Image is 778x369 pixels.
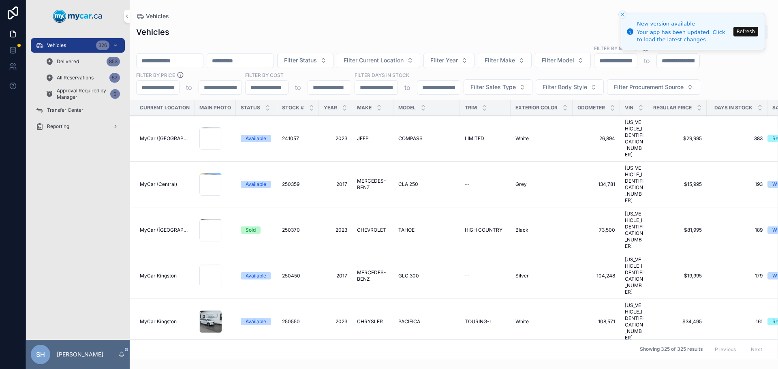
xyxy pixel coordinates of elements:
[712,318,763,325] a: 161
[344,56,404,64] span: Filter Current Location
[398,105,416,111] span: Model
[324,227,347,233] span: 2023
[140,318,190,325] a: MyCar Kingston
[625,119,643,158] a: [US_VEHICLE_IDENTIFICATION_NUMBER]
[246,272,266,279] div: Available
[246,318,266,325] div: Available
[140,105,190,111] span: Current Location
[577,273,615,279] a: 104,248
[282,105,304,111] span: Stock #
[398,227,415,233] span: TAHOE
[712,227,763,233] a: 189
[625,105,633,111] span: VIN
[465,181,470,188] span: --
[282,135,299,142] span: 241057
[140,227,190,233] span: MyCar ([GEOGRAPHIC_DATA])
[140,181,177,188] span: MyCar (Central)
[53,10,103,23] img: App logo
[282,318,300,325] span: 250550
[478,53,532,68] button: Select Button
[637,29,731,43] div: Your app has been updated. Click to load the latest changes
[515,318,529,325] span: White
[47,107,83,113] span: Transfer Center
[324,135,347,142] a: 2023
[41,87,125,101] a: Approval Required by Manager0
[357,318,383,325] span: CHRYSLER
[640,346,703,353] span: Showing 325 of 325 results
[324,318,347,325] span: 2023
[536,79,604,95] button: Select Button
[324,273,347,279] a: 2017
[96,41,109,50] div: 326
[577,318,615,325] a: 108,571
[186,83,192,92] p: to
[136,71,175,79] label: FILTER BY PRICE
[515,273,529,279] span: Silver
[712,181,763,188] span: 193
[26,32,130,144] div: scrollable content
[465,227,506,233] a: HIGH COUNTRY
[398,135,455,142] a: COMPASS
[282,181,314,188] a: 250359
[241,105,260,111] span: Status
[398,135,423,142] span: COMPASS
[465,135,506,142] a: LIMITED
[712,273,763,279] a: 179
[577,135,615,142] a: 26,894
[140,318,177,325] span: MyCar Kingston
[146,12,169,20] span: Vehicles
[357,178,389,191] span: MERCEDES-BENZ
[644,56,650,66] p: to
[423,53,474,68] button: Select Button
[485,56,515,64] span: Filter Make
[47,123,69,130] span: Reporting
[653,105,692,111] span: Regular Price
[324,105,337,111] span: Year
[542,56,574,64] span: Filter Model
[465,227,502,233] span: HIGH COUNTRY
[140,135,190,142] a: MyCar ([GEOGRAPHIC_DATA])
[653,273,702,279] a: $19,995
[41,54,125,69] a: Delivered853
[465,273,506,279] a: --
[398,181,418,188] span: CLA 250
[357,135,389,142] a: JEEP
[282,318,314,325] a: 250550
[712,135,763,142] span: 383
[357,269,389,282] span: MERCEDES-BENZ
[109,73,120,83] div: 57
[282,273,314,279] a: 250450
[653,135,702,142] a: $29,995
[295,83,301,92] p: to
[282,181,299,188] span: 250359
[357,318,389,325] a: CHRYSLER
[398,273,455,279] a: GLC 300
[543,83,587,91] span: Filter Body Style
[140,181,190,188] a: MyCar (Central)
[245,71,284,79] label: FILTER BY COST
[515,105,558,111] span: Exterior Color
[577,105,605,111] span: Odometer
[31,119,125,134] a: Reporting
[625,302,643,341] span: [US_VEHICLE_IDENTIFICATION_NUMBER]
[357,227,389,233] a: CHEVROLET
[57,87,107,100] span: Approval Required by Manager
[31,38,125,53] a: Vehicles326
[57,75,94,81] span: All Reservations
[199,105,231,111] span: Main Photo
[241,135,272,142] a: Available
[637,20,731,28] div: New version available
[625,165,643,204] span: [US_VEHICLE_IDENTIFICATION_NUMBER]
[47,42,66,49] span: Vehicles
[625,256,643,295] a: [US_VEHICLE_IDENTIFICATION_NUMBER]
[653,227,702,233] a: $81,995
